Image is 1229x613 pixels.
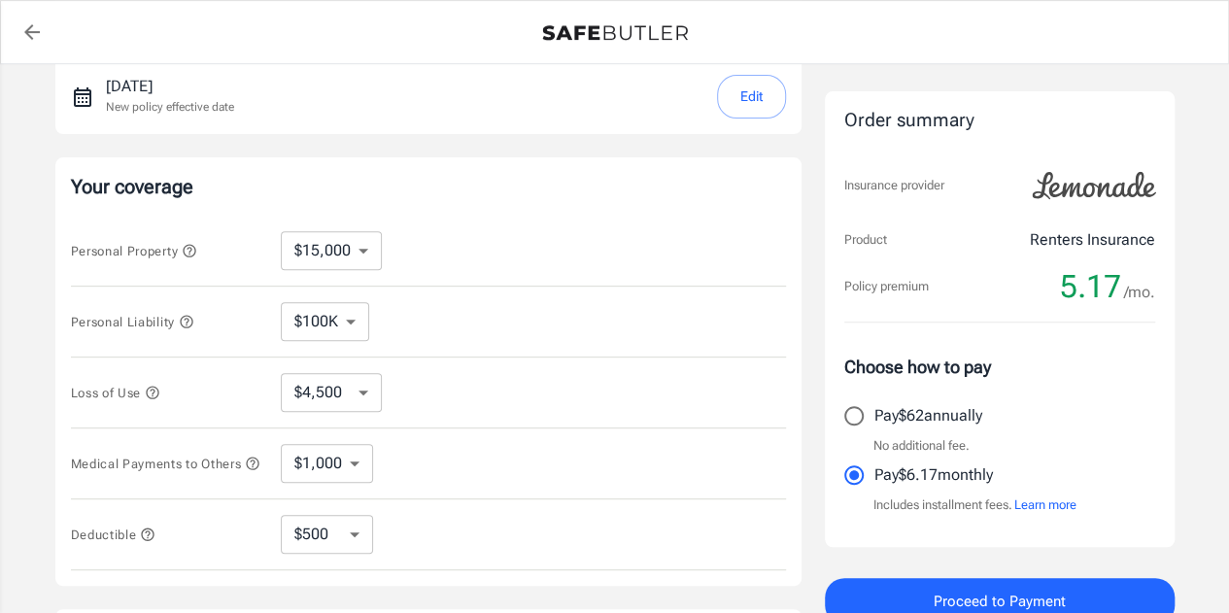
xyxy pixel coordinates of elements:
[1014,495,1076,515] button: Learn more
[1060,267,1121,306] span: 5.17
[71,381,160,404] button: Loss of Use
[71,528,156,542] span: Deductible
[71,85,94,109] svg: New policy start date
[71,523,156,546] button: Deductible
[542,25,688,41] img: Back to quotes
[874,463,993,487] p: Pay $6.17 monthly
[71,452,261,475] button: Medical Payments to Others
[844,230,887,250] p: Product
[717,75,786,119] button: Edit
[844,277,929,296] p: Policy premium
[106,98,234,116] p: New policy effective date
[71,315,194,329] span: Personal Liability
[71,244,197,258] span: Personal Property
[71,386,160,400] span: Loss of Use
[873,436,970,456] p: No additional fee.
[71,310,194,333] button: Personal Liability
[1030,228,1155,252] p: Renters Insurance
[873,495,1076,515] p: Includes installment fees.
[1021,158,1167,213] img: Lemonade
[844,176,944,195] p: Insurance provider
[71,457,261,471] span: Medical Payments to Others
[106,75,234,98] p: [DATE]
[1124,279,1155,306] span: /mo.
[874,404,982,427] p: Pay $62 annually
[71,239,197,262] button: Personal Property
[13,13,51,51] a: back to quotes
[71,173,786,200] p: Your coverage
[844,354,1155,380] p: Choose how to pay
[844,107,1155,135] div: Order summary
